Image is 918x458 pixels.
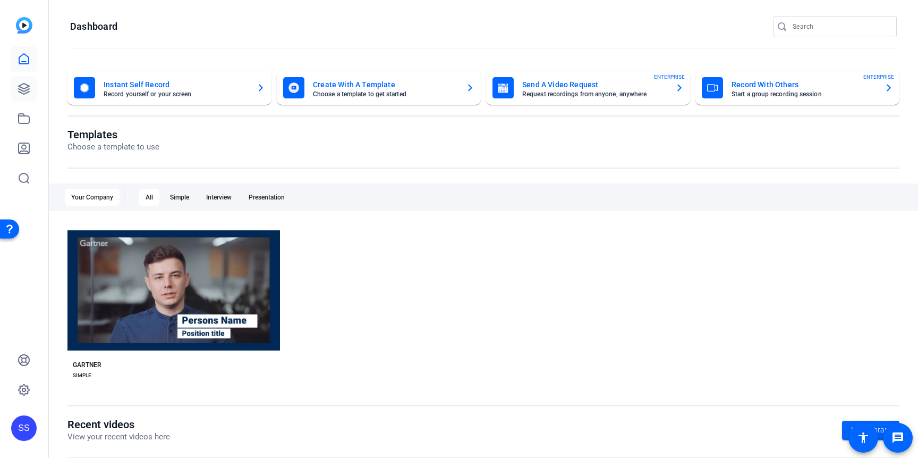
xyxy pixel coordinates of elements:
button: Create With A TemplateChoose a template to get started [277,71,481,105]
img: blue-gradient.svg [16,17,32,34]
span: ENTERPRISE [863,73,894,81]
mat-card-subtitle: Start a group recording session [732,91,876,97]
div: Simple [164,189,195,206]
h1: Recent videos [67,418,170,431]
div: GARTNER [73,361,101,369]
span: ENTERPRISE [654,73,685,81]
div: Presentation [242,189,291,206]
button: Send A Video RequestRequest recordings from anyone, anywhereENTERPRISE [486,71,690,105]
p: Choose a template to use [67,141,159,153]
mat-card-subtitle: Record yourself or your screen [104,91,248,97]
div: All [139,189,159,206]
mat-card-subtitle: Choose a template to get started [313,91,457,97]
mat-card-title: Record With Others [732,78,876,91]
div: Interview [200,189,238,206]
mat-card-subtitle: Request recordings from anyone, anywhere [522,91,667,97]
mat-card-title: Send A Video Request [522,78,667,91]
p: View your recent videos here [67,431,170,443]
mat-icon: accessibility [857,431,870,444]
h1: Dashboard [70,20,117,33]
div: Your Company [65,189,120,206]
button: Record With OthersStart a group recording sessionENTERPRISE [695,71,899,105]
div: SS [11,415,37,441]
h1: Templates [67,128,159,141]
button: Instant Self RecordRecord yourself or your screen [67,71,271,105]
mat-icon: message [891,431,904,444]
div: SIMPLE [73,371,91,380]
a: Go to library [842,421,899,440]
mat-card-title: Create With A Template [313,78,457,91]
mat-card-title: Instant Self Record [104,78,248,91]
input: Search [793,20,888,33]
